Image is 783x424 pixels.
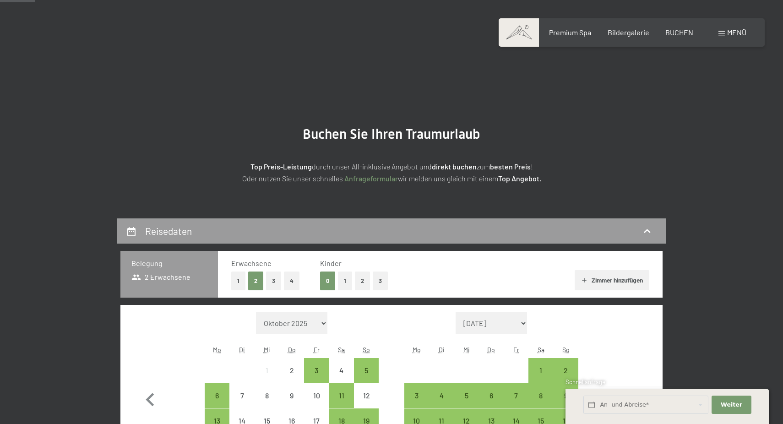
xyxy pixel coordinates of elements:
button: 3 [373,272,388,290]
abbr: Freitag [314,346,320,353]
div: 9 [280,392,303,415]
span: Erwachsene [231,259,272,267]
div: 4 [430,392,453,415]
div: Mon Oct 06 2025 [205,383,229,408]
div: Sat Oct 04 2025 [329,358,354,383]
div: Anreise möglich [304,358,329,383]
div: Fri Nov 07 2025 [504,383,528,408]
div: Wed Nov 05 2025 [454,383,478,408]
button: 1 [231,272,245,290]
abbr: Montag [213,346,221,353]
div: Anreise nicht möglich [329,358,354,383]
div: 1 [256,367,278,390]
div: 1 [529,367,552,390]
button: 0 [320,272,335,290]
div: Sun Oct 05 2025 [354,358,379,383]
div: 7 [230,392,253,415]
div: 4 [330,367,353,390]
div: Anreise möglich [329,383,354,408]
span: Menü [727,28,746,37]
strong: besten Preis [490,162,531,171]
div: Fri Oct 03 2025 [304,358,329,383]
div: 7 [505,392,527,415]
button: 3 [266,272,281,290]
button: Zimmer hinzufügen [575,270,649,290]
div: Anreise möglich [528,358,553,383]
div: Anreise möglich [554,383,578,408]
abbr: Sonntag [363,346,370,353]
div: 9 [555,392,577,415]
div: Anreise nicht möglich [255,383,279,408]
strong: direkt buchen [432,162,477,171]
button: 4 [284,272,299,290]
div: 10 [305,392,328,415]
abbr: Mittwoch [463,346,470,353]
div: 2 [555,367,577,390]
abbr: Dienstag [239,346,245,353]
div: Anreise nicht möglich [279,358,304,383]
div: Thu Nov 06 2025 [479,383,504,408]
div: Anreise möglich [205,383,229,408]
div: Thu Oct 02 2025 [279,358,304,383]
div: 12 [355,392,378,415]
span: Buchen Sie Ihren Traumurlaub [303,126,480,142]
div: Sun Oct 12 2025 [354,383,379,408]
h2: Reisedaten [145,225,192,237]
div: 6 [480,392,503,415]
div: Mon Nov 03 2025 [404,383,429,408]
a: BUCHEN [665,28,693,37]
h3: Belegung [131,258,207,268]
span: Kinder [320,259,342,267]
span: Schnellanfrage [565,378,605,386]
div: Fri Oct 10 2025 [304,383,329,408]
div: Anreise möglich [554,358,578,383]
div: Sat Nov 08 2025 [528,383,553,408]
div: 5 [355,367,378,390]
div: Sun Nov 02 2025 [554,358,578,383]
div: Anreise nicht möglich [279,383,304,408]
div: Anreise nicht möglich [229,383,254,408]
div: Anreise möglich [504,383,528,408]
div: Anreise möglich [454,383,478,408]
div: 2 [280,367,303,390]
div: Tue Oct 07 2025 [229,383,254,408]
div: Anreise nicht möglich [255,358,279,383]
a: Bildergalerie [608,28,649,37]
div: 3 [305,367,328,390]
div: 3 [405,392,428,415]
div: 5 [455,392,478,415]
div: 8 [256,392,278,415]
a: Anfrageformular [344,174,398,183]
abbr: Sonntag [562,346,570,353]
div: Sat Oct 11 2025 [329,383,354,408]
div: 11 [330,392,353,415]
div: Sun Nov 09 2025 [554,383,578,408]
abbr: Donnerstag [487,346,495,353]
div: Anreise möglich [404,383,429,408]
div: Anreise möglich [479,383,504,408]
div: Wed Oct 01 2025 [255,358,279,383]
a: Premium Spa [549,28,591,37]
button: 1 [338,272,352,290]
button: 2 [248,272,263,290]
div: 6 [206,392,228,415]
strong: Top Angebot. [498,174,541,183]
div: Anreise nicht möglich [354,383,379,408]
div: Anreise nicht möglich [304,383,329,408]
div: Wed Oct 08 2025 [255,383,279,408]
abbr: Samstag [538,346,544,353]
abbr: Montag [413,346,421,353]
abbr: Dienstag [439,346,445,353]
p: durch unser All-inklusive Angebot und zum ! Oder nutzen Sie unser schnelles wir melden uns gleich... [163,161,620,184]
abbr: Donnerstag [288,346,296,353]
div: Sat Nov 01 2025 [528,358,553,383]
button: 2 [355,272,370,290]
abbr: Samstag [338,346,345,353]
button: Weiter [712,396,751,414]
div: 8 [529,392,552,415]
div: Anreise möglich [354,358,379,383]
strong: Top Preis-Leistung [250,162,312,171]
